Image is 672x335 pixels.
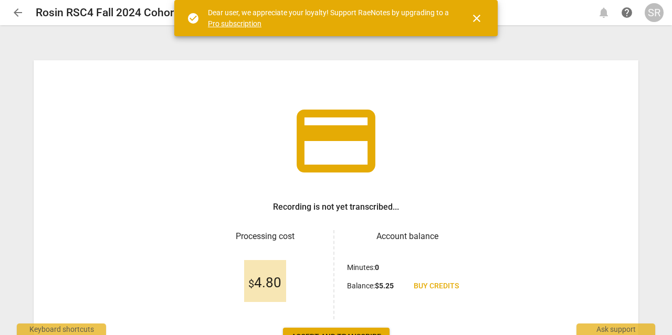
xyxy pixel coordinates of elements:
span: help [621,6,633,19]
button: Close [464,6,489,31]
div: Keyboard shortcuts [17,323,106,335]
b: $ 5.25 [375,282,394,290]
h3: Recording is not yet transcribed... [273,201,399,213]
a: Help [617,3,636,22]
span: check_circle [187,12,199,25]
span: credit_card [289,94,383,188]
span: 4.80 [248,275,281,291]
p: Minutes : [347,262,379,273]
button: SR [645,3,664,22]
div: Ask support [576,323,655,335]
h3: Processing cost [205,230,325,243]
span: arrow_back [12,6,24,19]
span: $ [248,277,254,290]
h3: Account balance [347,230,467,243]
b: 0 [375,263,379,272]
div: Dear user, we appreciate your loyalty! Support RaeNotes by upgrading to a [208,7,451,29]
span: close [470,12,483,25]
p: Balance : [347,280,394,291]
a: Pro subscription [208,19,261,28]
h2: Rosin RSC4 Fall 2024 Cohort [36,6,178,19]
span: Buy credits [414,281,459,291]
a: Buy credits [405,277,467,296]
